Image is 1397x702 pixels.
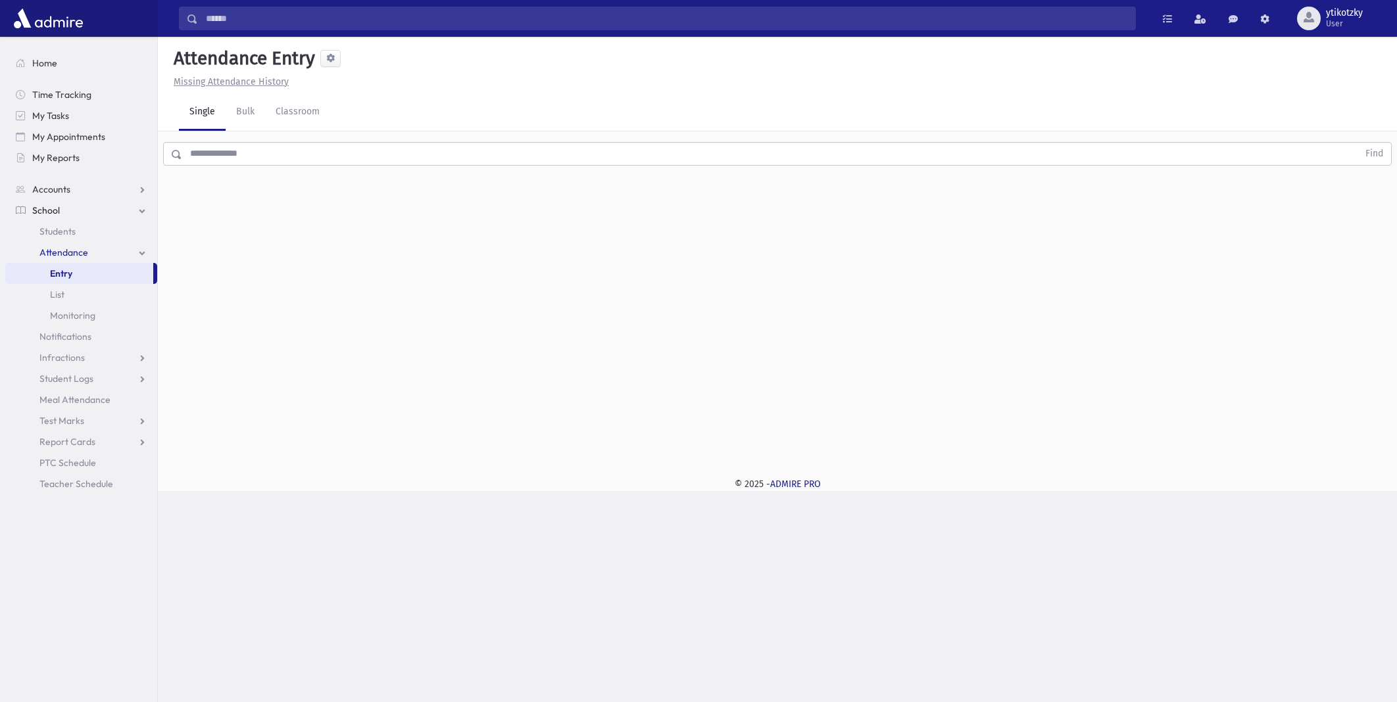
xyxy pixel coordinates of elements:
[5,179,157,200] a: Accounts
[198,7,1135,30] input: Search
[179,477,1376,491] div: © 2025 -
[32,57,57,69] span: Home
[32,204,60,216] span: School
[39,225,76,237] span: Students
[5,53,157,74] a: Home
[39,394,110,406] span: Meal Attendance
[770,479,821,490] a: ADMIRE PRO
[5,200,157,221] a: School
[168,76,289,87] a: Missing Attendance History
[5,242,157,263] a: Attendance
[39,373,93,385] span: Student Logs
[39,436,95,448] span: Report Cards
[5,221,157,242] a: Students
[32,152,80,164] span: My Reports
[39,246,88,258] span: Attendance
[11,5,86,32] img: AdmirePro
[5,389,157,410] a: Meal Attendance
[5,431,157,452] a: Report Cards
[265,94,330,131] a: Classroom
[1326,8,1363,18] span: ytikotzky
[39,331,91,342] span: Notifications
[5,147,157,168] a: My Reports
[50,310,95,321] span: Monitoring
[226,94,265,131] a: Bulk
[32,183,70,195] span: Accounts
[32,131,105,143] span: My Appointments
[5,368,157,389] a: Student Logs
[1326,18,1363,29] span: User
[39,352,85,363] span: Infractions
[32,110,69,122] span: My Tasks
[32,89,91,101] span: Time Tracking
[5,126,157,147] a: My Appointments
[5,105,157,126] a: My Tasks
[174,76,289,87] u: Missing Attendance History
[39,478,113,490] span: Teacher Schedule
[5,452,157,473] a: PTC Schedule
[5,410,157,431] a: Test Marks
[179,94,226,131] a: Single
[5,473,157,494] a: Teacher Schedule
[5,263,153,284] a: Entry
[50,268,72,279] span: Entry
[39,457,96,469] span: PTC Schedule
[168,47,315,70] h5: Attendance Entry
[5,305,157,326] a: Monitoring
[5,284,157,305] a: List
[5,326,157,347] a: Notifications
[1358,143,1391,165] button: Find
[39,415,84,427] span: Test Marks
[5,347,157,368] a: Infractions
[5,84,157,105] a: Time Tracking
[50,289,64,300] span: List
